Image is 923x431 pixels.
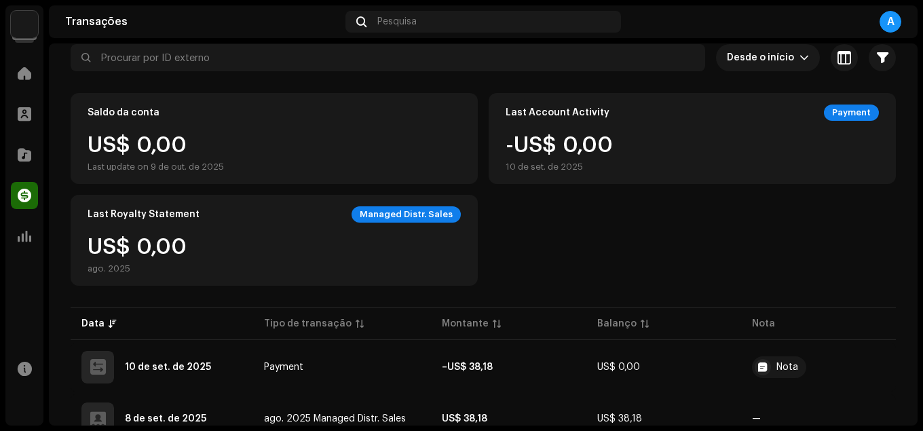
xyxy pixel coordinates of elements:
div: Data [81,317,105,331]
div: Last Royalty Statement [88,209,200,220]
div: Saldo da conta [88,107,159,118]
div: Last update on 9 de out. de 2025 [88,162,224,172]
span: US$ 0,00 [597,362,640,372]
strong: US$ 38,18 [442,414,487,424]
img: 730b9dfe-18b5-4111-b483-f30b0c182d82 [11,11,38,38]
div: 10 de set. de 2025 [125,362,211,372]
div: A [880,11,901,33]
div: Last Account Activity [506,107,609,118]
div: Montante [442,317,489,331]
input: Procurar por ID externo [71,44,705,71]
div: Nota [776,362,798,372]
strong: –US$ 38,18 [442,362,493,372]
re-a-table-badge: — [752,414,761,424]
div: Transações [65,16,340,27]
span: Payment [264,362,303,372]
div: 10 de set. de 2025 [506,162,613,172]
span: Pesquisa [377,16,417,27]
span: US$ 38,18 [597,414,642,424]
div: dropdown trigger [799,44,809,71]
div: Balanço [597,317,637,331]
div: 8 de set. de 2025 [125,414,206,424]
div: Managed Distr. Sales [352,206,461,223]
span: Pagamento dos Royalties feito via Paypal em 10/09/2025 [752,356,885,378]
div: ago. 2025 [88,263,187,274]
span: Desde o início [727,44,799,71]
span: ago. 2025 Managed Distr. Sales [264,414,406,424]
div: Tipo de transação [264,317,352,331]
div: Payment [824,105,879,121]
